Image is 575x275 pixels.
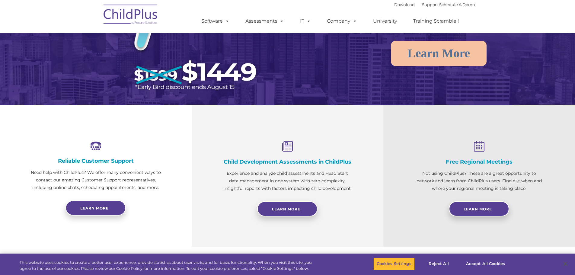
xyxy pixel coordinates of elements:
span: Learn More [464,207,492,211]
span: Phone number [84,65,110,69]
a: Learn More [449,201,509,216]
font: | [394,2,475,7]
a: Company [321,15,363,27]
img: ChildPlus by Procare Solutions [101,0,161,30]
div: This website uses cookies to create a better user experience, provide statistics about user visit... [20,260,316,271]
button: Reject All [420,257,458,270]
button: Cookies Settings [373,257,415,270]
span: Last name [84,40,102,44]
a: University [367,15,403,27]
h4: Reliable Customer Support [30,158,161,164]
h4: Child Development Assessments in ChildPlus [222,158,353,165]
a: Support [422,2,438,7]
p: Need help with ChildPlus? We offer many convenient ways to contact our amazing Customer Support r... [30,169,161,191]
a: Learn More [257,201,318,216]
a: Learn more [65,200,126,216]
a: Training Scramble!! [407,15,465,27]
h4: Free Regional Meetings [414,158,545,165]
a: Download [394,2,415,7]
button: Accept All Cookies [463,257,508,270]
a: Learn More [391,41,487,66]
span: Learn more [80,206,109,210]
a: Assessments [239,15,290,27]
a: IT [294,15,317,27]
p: Not using ChildPlus? These are a great opportunity to network and learn from ChildPlus users. Fin... [414,170,545,192]
a: Schedule A Demo [439,2,475,7]
p: Experience and analyze child assessments and Head Start data management in one system with zero c... [222,170,353,192]
span: Learn More [272,207,300,211]
button: Close [559,257,572,270]
a: Software [195,15,235,27]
